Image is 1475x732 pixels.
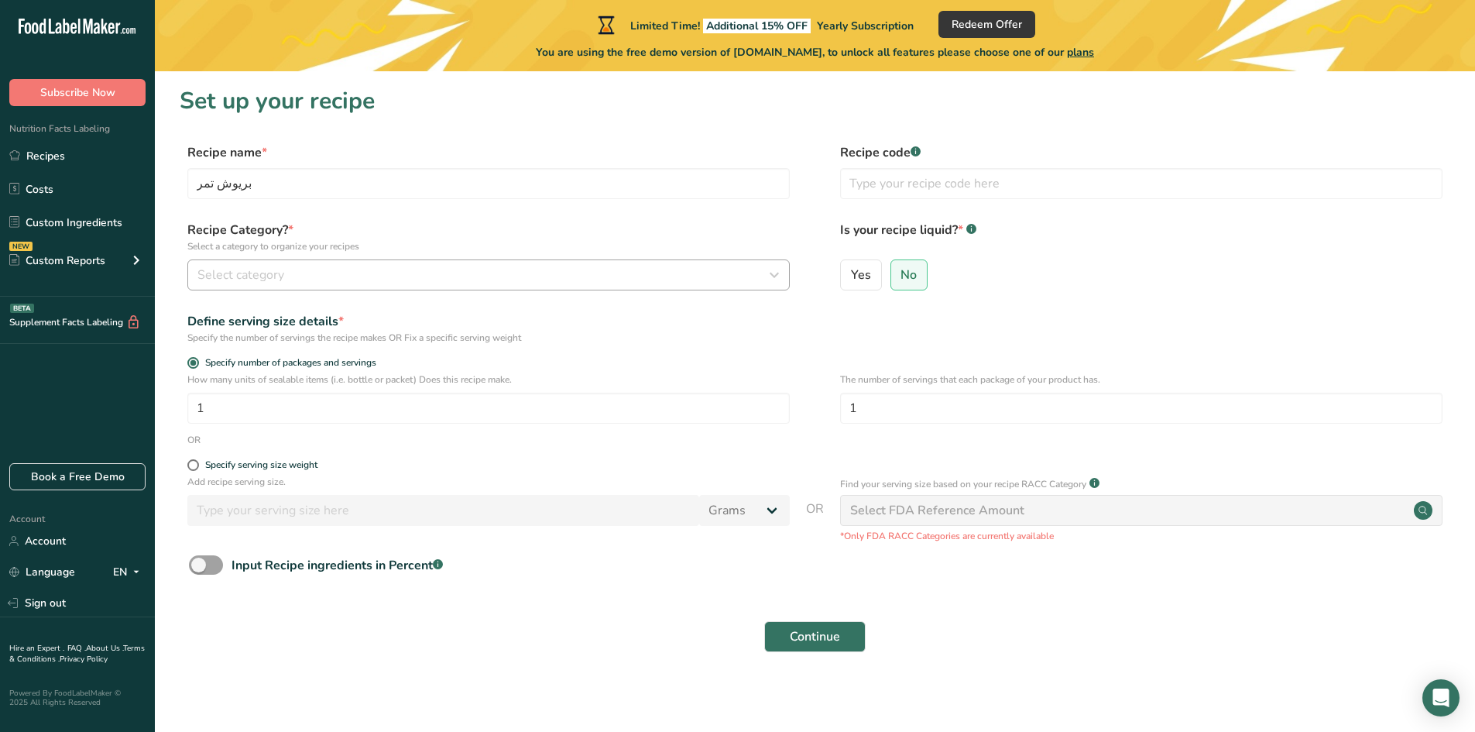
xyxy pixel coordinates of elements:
button: Select category [187,259,790,290]
label: Recipe code [840,143,1442,162]
span: Subscribe Now [40,84,115,101]
div: BETA [10,304,34,313]
a: Terms & Conditions . [9,643,145,665]
span: Yearly Subscription [817,19,914,33]
p: Select a category to organize your recipes [187,239,790,253]
p: Add recipe serving size. [187,475,790,489]
a: About Us . [86,643,123,654]
span: Select category [197,266,284,284]
span: You are using the free demo version of [DOMAIN_NAME], to unlock all features please choose one of... [536,44,1094,60]
span: OR [806,500,824,543]
label: Is your recipe liquid? [840,221,1442,253]
p: Find your serving size based on your recipe RACC Category [840,477,1086,491]
a: Language [9,558,75,586]
p: How many units of sealable items (i.e. bottle or packet) Does this recipe make. [187,373,790,387]
label: Recipe Category? [187,221,790,253]
div: Powered By FoodLabelMaker © 2025 All Rights Reserved [9,689,146,707]
div: Specify serving size weight [205,459,317,471]
div: NEW [9,242,33,251]
span: Yes [851,267,871,283]
h1: Set up your recipe [180,84,1450,119]
button: Redeem Offer [938,11,1035,38]
a: Book a Free Demo [9,463,146,490]
span: plans [1067,45,1094,60]
span: Specify number of packages and servings [199,357,376,369]
button: Continue [764,621,866,652]
p: *Only FDA RACC Categories are currently available [840,529,1442,543]
div: Custom Reports [9,253,105,269]
a: Privacy Policy [60,654,108,665]
div: Specify the number of servings the recipe makes OR Fix a specific serving weight [187,331,790,345]
p: The number of servings that each package of your product has. [840,373,1442,387]
input: Type your recipe code here [840,168,1442,199]
span: Additional 15% OFF [703,19,811,33]
input: Type your recipe name here [187,168,790,199]
label: Recipe name [187,143,790,162]
a: Hire an Expert . [9,643,64,654]
div: Input Recipe ingredients in Percent [232,556,443,575]
div: EN [113,563,146,582]
div: Limited Time! [595,15,914,34]
span: No [900,267,917,283]
span: Continue [790,627,840,646]
button: Subscribe Now [9,79,146,106]
div: OR [187,433,201,447]
input: Type your serving size here [187,495,699,526]
span: Redeem Offer [952,16,1022,33]
a: FAQ . [67,643,86,654]
div: Define serving size details [187,312,790,331]
div: Select FDA Reference Amount [850,501,1024,520]
div: Open Intercom Messenger [1422,679,1460,717]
